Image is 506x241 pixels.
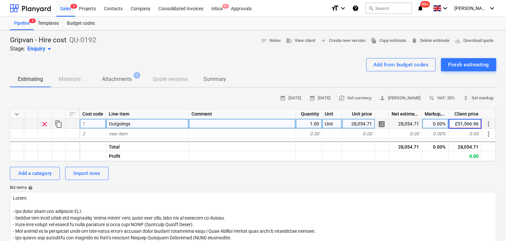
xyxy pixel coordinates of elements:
[366,58,436,71] button: Add from budget codes
[10,17,34,30] a: Pipeline5
[352,4,359,12] i: Knowledge base
[10,185,496,190] div: Bid terms
[429,95,435,101] span: percent
[34,17,63,30] a: Templates
[371,37,406,45] span: Copy estimate
[320,38,326,44] span: add
[27,45,53,53] div: Enquiry
[441,58,496,71] button: Finish estimating
[426,93,458,103] button: VAT: 20%
[342,119,375,129] div: 28,054.71
[409,36,452,46] button: Delete estimate
[106,151,189,161] div: Profit
[318,36,368,46] button: Create new version
[377,93,423,103] button: [PERSON_NAME]
[441,4,449,12] i: keyboard_arrow_down
[485,120,492,128] span: More actions
[70,4,77,9] span: 5
[448,129,482,139] div: 0.00
[18,169,52,178] div: Add a category
[322,109,342,119] div: Unit
[339,4,347,12] i: keyboard_arrow_down
[455,37,493,45] span: Download quote
[422,129,448,139] div: 0.00%
[307,93,333,103] button: [DATE]
[389,119,422,129] div: 28,054.71
[371,38,377,44] span: file_copy
[277,93,304,103] button: [DATE]
[473,209,506,241] iframe: Chat Widget
[422,119,448,129] div: 0.00%
[429,94,455,102] span: VAT: 20%
[463,94,493,102] span: Set markup
[286,37,315,45] span: View client
[10,36,66,45] p: Gripvan - Hire cost
[296,119,322,129] div: 1.00
[203,75,226,83] p: Summary
[27,186,33,190] span: help
[448,141,482,151] div: 28,054.71
[331,4,339,12] i: format_size
[45,45,53,53] span: arrow_drop_down
[73,169,100,178] div: Import rows
[41,120,49,128] span: Remove row
[422,141,448,151] div: 0.00%
[283,36,318,46] button: View client
[411,37,449,45] span: Delete estimate
[63,17,99,30] a: Budget codes
[65,167,108,180] button: Import rows
[134,72,140,79] span: 1
[339,94,371,102] span: Set currency
[106,141,189,151] div: Total
[55,120,63,128] span: Duplicate row
[10,167,60,180] button: Add a category
[296,129,322,139] div: 0.00
[222,4,229,9] span: 9+
[463,95,469,101] span: attach_money
[342,109,375,119] div: Unit price
[373,60,428,69] div: Add from budget codes
[342,129,375,139] div: 0.00
[10,45,25,53] p: Stage:
[261,37,281,45] span: Notes
[422,109,448,119] div: Markup, %
[18,75,43,83] p: Estimating
[365,3,412,14] button: Search
[336,93,374,103] button: Set currency
[280,95,286,101] span: calendar_month
[448,60,489,69] div: Finish estimating
[452,36,496,46] button: Download quote
[82,121,85,126] span: 1
[189,109,296,119] div: Comment
[109,131,127,136] span: new item
[296,109,322,119] div: Quantity
[339,95,345,101] span: currency_exchange
[280,94,301,102] span: [DATE]
[368,6,374,11] span: search
[261,38,267,44] span: notes
[389,141,422,151] div: 28,054.71
[420,1,430,8] span: 99+
[485,130,492,138] span: More actions
[102,75,132,83] p: Attachments
[69,36,96,45] p: QU-0192
[454,6,487,11] span: [PERSON_NAME]
[448,109,482,119] div: Client price
[286,38,292,44] span: business
[460,93,496,103] button: Set markup
[379,95,385,101] span: person
[258,36,283,46] button: Notes
[309,94,331,102] span: [DATE]
[13,110,21,118] span: Collapse all categories
[82,131,85,136] span: 2
[309,95,315,101] span: calendar_month
[109,121,130,126] span: Outgoings
[10,17,34,30] div: Pipeline
[320,37,365,45] span: Create new version
[411,38,417,44] span: delete
[379,94,421,102] span: [PERSON_NAME]
[378,120,386,128] span: Manage detailed breakdown for the row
